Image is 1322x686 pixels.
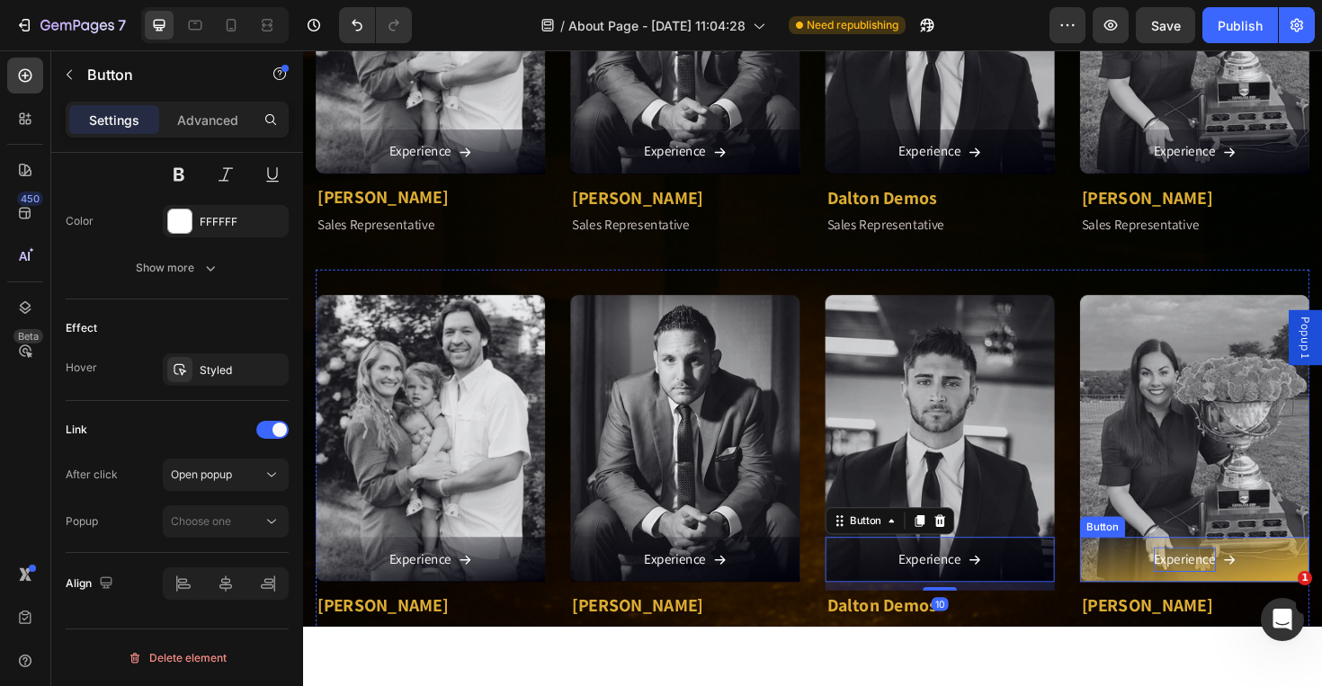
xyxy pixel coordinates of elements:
a: Experience [823,85,1066,133]
a: Experience [823,517,1066,565]
p: Sales Representative [555,608,794,629]
p: Experience [362,528,427,554]
span: Open popup [171,468,232,481]
p: Experience [631,528,697,554]
p: [PERSON_NAME] [285,144,524,173]
div: Button [826,498,867,514]
button: 7 [7,7,134,43]
button: Choose one [163,505,289,538]
a: Experience [553,85,796,133]
p: [PERSON_NAME] [825,575,1064,604]
p: Experience [362,96,427,122]
div: FFFFFF [200,214,284,230]
div: 10 [665,581,683,595]
img: Alt Image [823,261,1066,565]
p: Advanced [177,111,238,129]
p: Experience [901,528,967,554]
p: Dalton Demos [555,144,794,173]
p: Experience [92,96,157,122]
div: Button [576,492,616,508]
p: 7 [118,14,126,36]
p: Sales Representative [15,175,255,197]
div: Publish [1218,16,1263,35]
div: After click [66,467,118,483]
span: 1 [1298,571,1312,585]
img: Alt Image [13,261,256,565]
p: [PERSON_NAME] [15,143,255,172]
button: Open popup [163,459,289,491]
div: Undo/Redo [339,7,412,43]
div: Link [66,422,87,438]
span: / [560,16,565,35]
span: Choose one [171,514,231,528]
p: Experience [901,96,967,122]
div: Delete element [128,647,227,669]
button: Delete element [66,644,289,673]
div: Hover [66,360,97,376]
a: Experience [13,517,256,565]
a: Experience [283,85,526,133]
p: Sales Representative [555,176,794,198]
img: Alt Image [553,261,796,565]
p: Sales Representative [15,608,255,629]
img: Alt Image [283,261,526,565]
iframe: Intercom live chat [1261,598,1304,641]
div: Effect [66,320,97,336]
div: 450 [17,192,43,206]
div: Align [66,572,117,596]
p: Settings [89,111,139,129]
p: Sales Representative [825,608,1064,629]
p: Dalton Demos [555,575,794,604]
div: Beta [13,329,43,343]
p: [PERSON_NAME] [825,144,1064,173]
div: Popup [66,513,98,530]
button: Show more [66,252,289,284]
button: Publish [1202,7,1278,43]
div: Styled [200,362,284,379]
p: [PERSON_NAME] [15,575,255,604]
a: Experience [13,85,256,133]
p: Sales Representative [285,608,524,629]
p: Sales Representative [825,176,1064,198]
p: Experience [92,528,157,554]
div: Color [66,213,94,229]
p: Button [87,64,240,85]
p: [PERSON_NAME] [285,575,524,604]
span: About Page - [DATE] 11:04:28 [568,16,746,35]
p: Sales Representative [285,176,524,198]
button: Save [1136,7,1195,43]
span: Need republishing [807,17,898,33]
span: Popup 1 [1052,284,1070,328]
iframe: Design area [303,49,1322,627]
div: Show more [136,259,219,277]
p: Experience [631,96,697,122]
a: Experience [553,517,796,565]
span: Save [1151,18,1181,33]
a: Experience [283,517,526,565]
